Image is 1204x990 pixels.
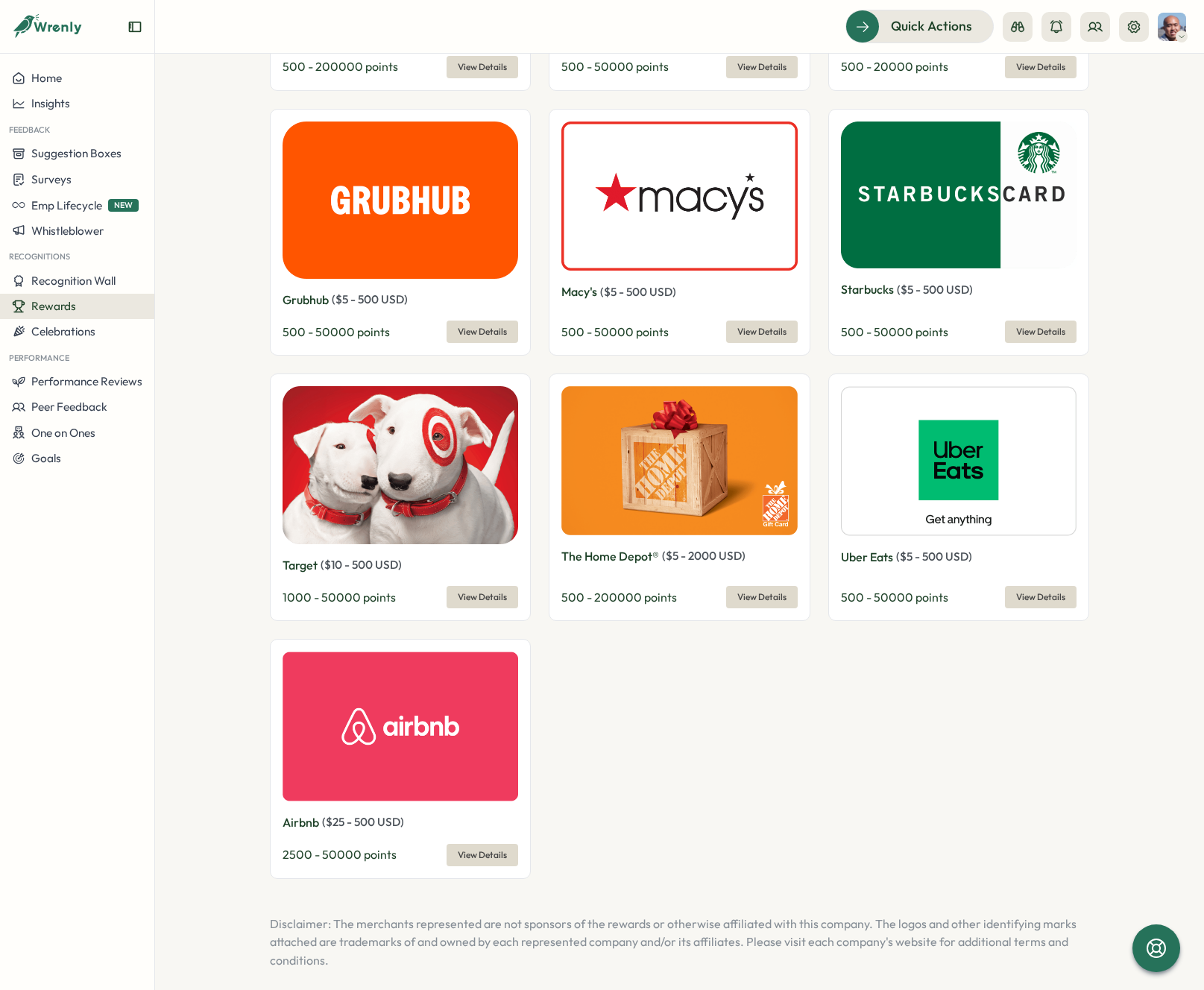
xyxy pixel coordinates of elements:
[270,915,1090,970] p: Disclaimer: The merchants represented are not sponsors of the rewards or otherwise affiliated wit...
[283,59,398,74] span: 500 - 200000 points
[283,291,329,309] p: Grubhub
[332,292,408,306] span: ( $ 5 - 500 USD )
[31,172,72,186] span: Surveys
[841,548,893,567] p: Uber Eats
[1016,587,1065,608] span: View Details
[841,386,1077,536] img: Uber Eats
[322,815,404,829] span: ( $ 25 - 500 USD )
[458,587,507,608] span: View Details
[841,280,894,299] p: Starbucks
[283,556,318,575] p: Target
[283,324,390,339] span: 500 - 50000 points
[896,549,972,564] span: ( $ 5 - 500 USD )
[31,71,62,85] span: Home
[127,19,142,34] button: Expand sidebar
[447,586,518,608] button: View Details
[662,549,746,563] span: ( $ 5 - 2000 USD )
[283,386,519,543] img: Target
[726,586,798,608] button: View Details
[31,400,107,414] span: Peer Feedback
[726,321,798,343] button: View Details
[561,547,659,566] p: The Home Depot®
[447,321,518,343] button: View Details
[841,590,948,605] span: 500 - 50000 points
[458,321,507,342] span: View Details
[561,122,798,271] img: Macy's
[1158,13,1186,41] img: Eric Lam
[283,813,319,832] p: Airbnb
[31,146,122,160] span: Suggestion Boxes
[31,274,116,288] span: Recognition Wall
[458,845,507,866] span: View Details
[841,122,1077,269] img: Starbucks
[561,324,669,339] span: 500 - 50000 points
[1016,321,1065,342] span: View Details
[31,299,76,313] span: Rewards
[31,224,104,238] span: Whistleblower
[561,590,677,605] span: 500 - 200000 points
[891,16,972,36] span: Quick Actions
[31,374,142,388] span: Performance Reviews
[737,587,787,608] span: View Details
[447,844,518,866] button: View Details
[561,283,597,301] p: Macy's
[31,451,61,465] span: Goals
[31,198,102,212] span: Emp Lifecycle
[561,386,798,535] img: The Home Depot®
[737,321,787,342] span: View Details
[561,59,669,74] span: 500 - 50000 points
[841,324,948,339] span: 500 - 50000 points
[841,59,948,74] span: 500 - 20000 points
[31,426,95,440] span: One on Ones
[283,847,397,862] span: 2500 - 50000 points
[897,283,973,297] span: ( $ 5 - 500 USD )
[283,590,396,605] span: 1000 - 50000 points
[283,122,519,279] img: Grubhub
[283,652,519,801] img: Airbnb
[737,57,787,78] span: View Details
[447,56,518,78] button: View Details
[31,324,95,338] span: Celebrations
[1005,56,1077,78] button: View Details
[1016,57,1065,78] span: View Details
[1005,586,1077,608] button: View Details
[108,199,139,212] span: NEW
[845,10,994,42] button: Quick Actions
[458,57,507,78] span: View Details
[600,285,676,299] span: ( $ 5 - 500 USD )
[1005,321,1077,343] button: View Details
[31,96,70,110] span: Insights
[726,56,798,78] button: View Details
[321,558,402,572] span: ( $ 10 - 500 USD )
